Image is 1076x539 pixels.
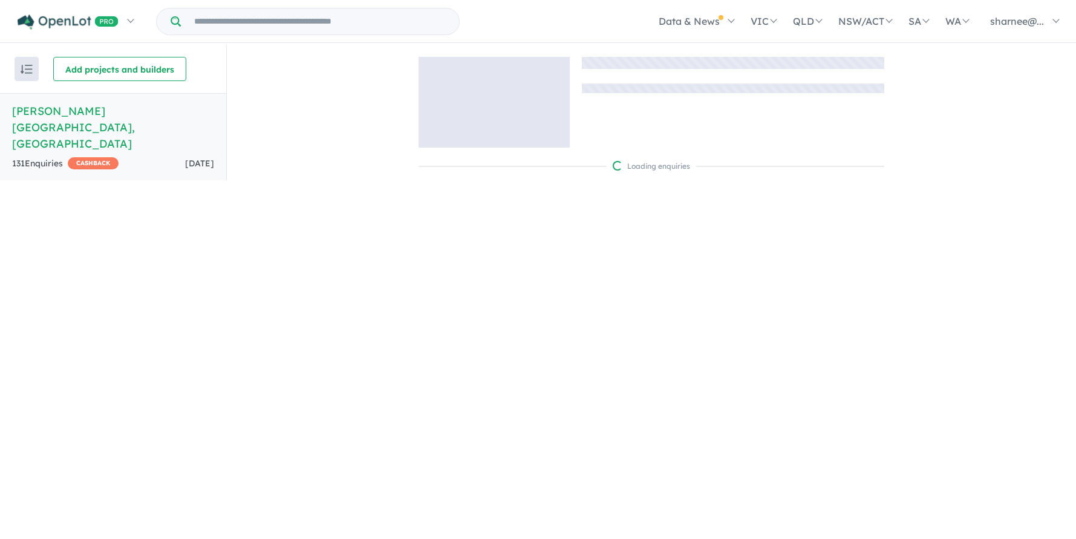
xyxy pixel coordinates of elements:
div: 131 Enquir ies [12,157,119,171]
button: Add projects and builders [53,57,186,81]
input: Try estate name, suburb, builder or developer [183,8,457,34]
h5: [PERSON_NAME][GEOGRAPHIC_DATA] , [GEOGRAPHIC_DATA] [12,103,214,152]
span: CASHBACK [68,157,119,169]
img: sort.svg [21,65,33,74]
div: Loading enquiries [613,160,690,172]
img: Openlot PRO Logo White [18,15,119,30]
span: [DATE] [185,158,214,169]
span: sharnee@... [990,15,1044,27]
